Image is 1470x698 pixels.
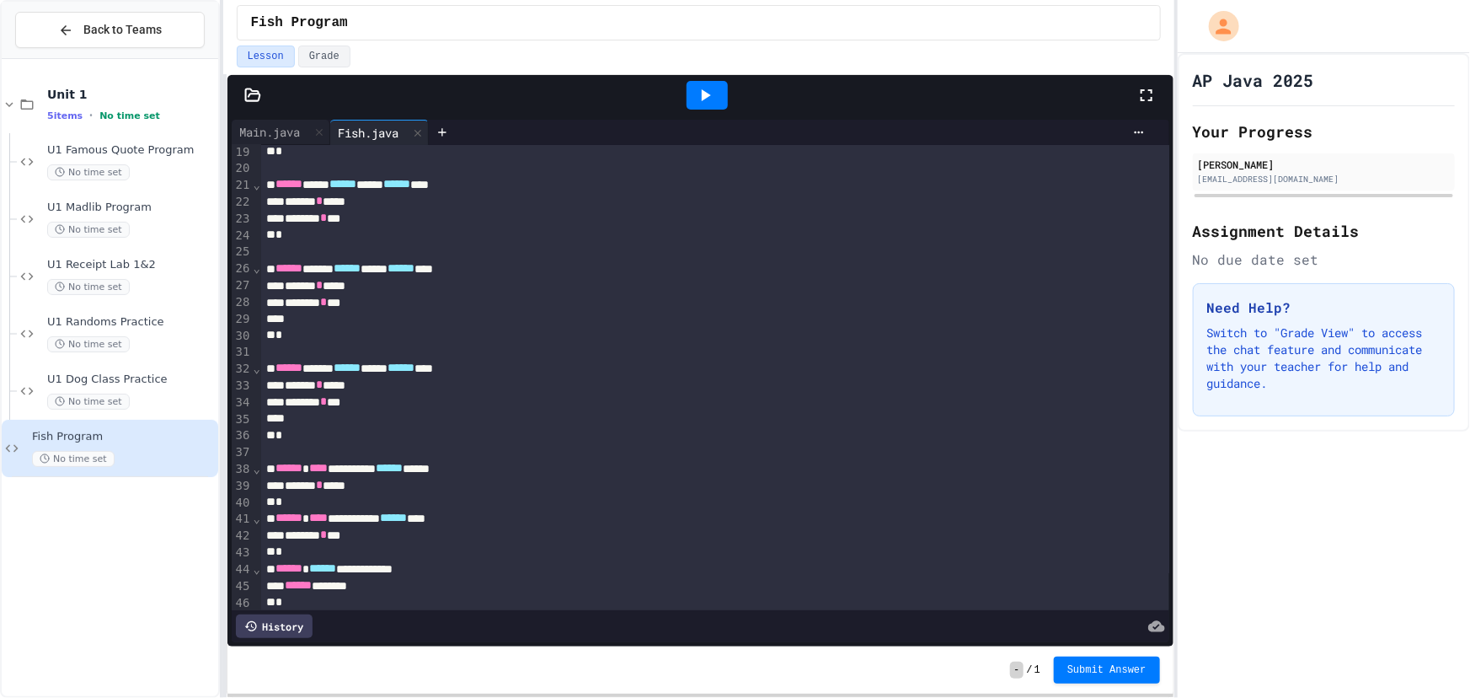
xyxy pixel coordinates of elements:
[232,177,253,194] div: 21
[232,361,253,378] div: 32
[1198,157,1450,172] div: [PERSON_NAME]
[252,362,260,375] span: Fold line
[232,511,253,528] div: 41
[1193,120,1455,143] h2: Your Progress
[1193,250,1455,270] div: No due date set
[232,578,253,595] div: 45
[232,411,253,428] div: 35
[99,110,160,121] span: No time set
[1034,663,1040,677] span: 1
[232,528,253,545] div: 42
[232,461,253,478] div: 38
[232,123,309,141] div: Main.java
[232,395,253,411] div: 34
[232,378,253,395] div: 33
[47,373,215,387] span: U1 Dog Class Practice
[232,311,253,328] div: 29
[252,512,260,525] span: Fold line
[1191,7,1243,46] div: My Account
[47,222,130,238] span: No time set
[232,211,253,228] div: 23
[47,258,215,272] span: U1 Receipt Lab 1&2
[1010,662,1023,679] span: -
[1198,173,1450,185] div: [EMAIL_ADDRESS][DOMAIN_NAME]
[252,462,260,475] span: Fold line
[232,120,330,145] div: Main.java
[232,344,253,361] div: 31
[252,261,260,275] span: Fold line
[232,595,253,612] div: 46
[83,21,162,39] span: Back to Teams
[47,143,215,158] span: U1 Famous Quote Program
[232,545,253,561] div: 43
[232,495,253,512] div: 40
[47,164,130,180] span: No time set
[232,244,253,260] div: 25
[330,120,429,145] div: Fish.java
[47,315,215,330] span: U1 Randoms Practice
[232,444,253,461] div: 37
[232,561,253,578] div: 44
[232,228,253,244] div: 24
[232,478,253,495] div: 39
[252,178,260,191] span: Fold line
[47,87,215,102] span: Unit 1
[232,160,253,177] div: 20
[236,615,313,638] div: History
[1027,663,1033,677] span: /
[1207,298,1441,318] h3: Need Help?
[1193,68,1314,92] h1: AP Java 2025
[232,328,253,345] div: 30
[47,279,130,295] span: No time set
[232,277,253,294] div: 27
[1067,663,1147,677] span: Submit Answer
[232,427,253,444] div: 36
[232,194,253,211] div: 22
[89,109,93,122] span: •
[1054,657,1160,684] button: Submit Answer
[232,294,253,311] div: 28
[1193,219,1455,243] h2: Assignment Details
[232,260,253,277] div: 26
[47,110,83,121] span: 5 items
[298,46,350,67] button: Grade
[47,336,130,352] span: No time set
[32,430,215,444] span: Fish Program
[32,451,115,467] span: No time set
[1207,325,1441,392] p: Switch to "Grade View" to access the chat feature and communicate with your teacher for help and ...
[237,46,295,67] button: Lesson
[15,12,205,48] button: Back to Teams
[232,144,253,161] div: 19
[252,562,260,576] span: Fold line
[47,394,130,410] span: No time set
[330,124,408,142] div: Fish.java
[47,201,215,215] span: U1 Madlib Program
[251,13,348,33] span: Fish Program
